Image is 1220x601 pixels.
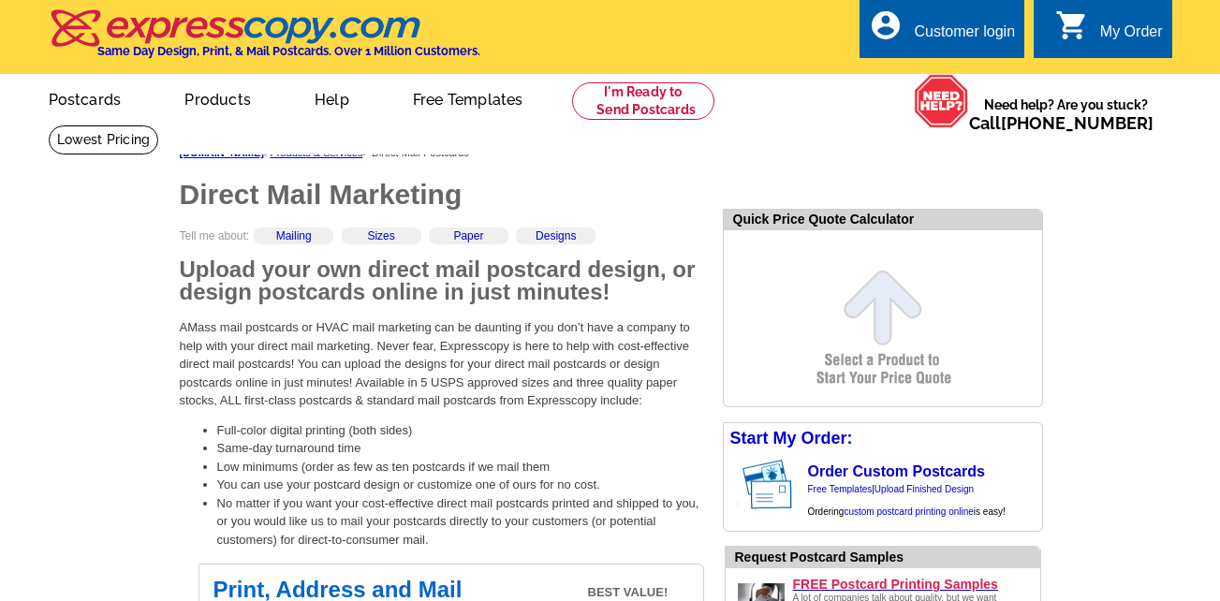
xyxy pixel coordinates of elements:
a: Paper [453,229,483,242]
div: Start My Order: [724,423,1042,454]
p: AMass mail postcards or HVAC mail marketing can be daunting if you don’t have a company to help w... [180,318,704,410]
li: Full-color digital printing (both sides) [217,421,704,440]
div: Customer login [914,23,1015,50]
div: My Order [1100,23,1163,50]
a: Postcards [19,76,152,120]
a: Mailing [276,229,312,242]
i: shopping_cart [1055,8,1089,42]
img: help [914,74,969,128]
a: [PHONE_NUMBER] [1001,113,1154,133]
li: No matter if you want your cost-effective direct mail postcards printed and shipped to you, or yo... [217,494,704,550]
li: Same-day turnaround time [217,439,704,458]
a: Products [154,76,281,120]
img: post card showing stamp and address area [739,454,805,516]
li: Low minimums (order as few as ten postcards if we mail them [217,458,704,476]
h2: Print, Address and Mail [213,579,689,601]
img: background image for postcard [724,454,739,516]
a: FREE Postcard Printing Samples [793,576,1033,593]
a: shopping_cart My Order [1055,21,1163,44]
a: custom postcard printing online [844,506,973,517]
a: account_circle Customer login [869,21,1015,44]
a: Sizes [367,229,394,242]
a: Order Custom Postcards [808,463,985,479]
h1: Direct Mail Marketing [180,181,704,209]
span: Call [969,113,1154,133]
a: Designs [536,229,576,242]
a: Upload Finished Design [875,484,974,494]
div: Tell me about: [180,227,704,258]
span: Need help? Are you stuck? [969,95,1163,133]
i: account_circle [869,8,903,42]
h2: Upload your own direct mail postcard design, or design postcards online in just minutes! [180,258,704,303]
span: | Ordering is easy! [808,484,1006,517]
li: You can use your postcard design or customize one of ours for no cost. [217,476,704,494]
a: Same Day Design, Print, & Mail Postcards. Over 1 Million Customers. [49,22,480,58]
div: Quick Price Quote Calculator [724,210,1042,230]
div: Request Postcard Samples [735,548,1040,567]
a: Help [285,76,379,120]
a: Free Templates [808,484,873,494]
h4: Same Day Design, Print, & Mail Postcards. Over 1 Million Customers. [97,44,480,58]
a: Free Templates [383,76,553,120]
